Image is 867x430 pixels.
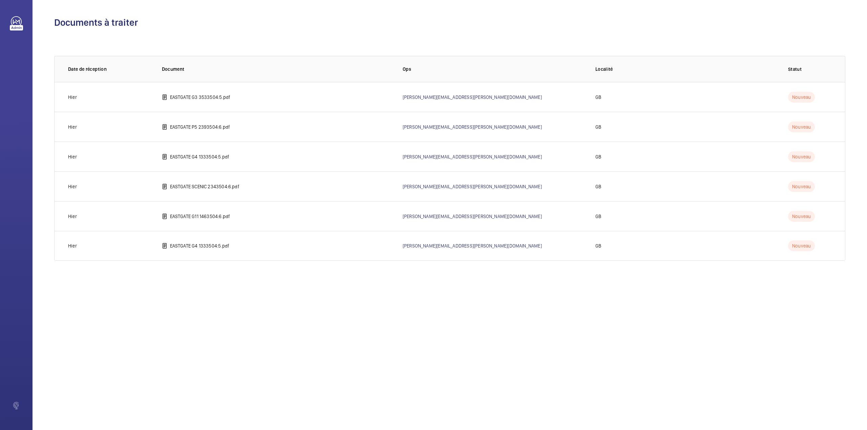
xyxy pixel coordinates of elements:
a: [PERSON_NAME][EMAIL_ADDRESS][PERSON_NAME][DOMAIN_NAME] [403,154,542,159]
p: Nouveau [788,122,815,132]
p: GB [595,153,601,160]
p: GB [595,242,601,249]
h1: Documents à traiter [54,16,845,29]
p: Nouveau [788,92,815,103]
p: EASTGATE G4 1333504:5.pdf [170,242,230,249]
p: Document [162,66,392,72]
p: GB [595,213,601,220]
p: Hier [68,213,77,220]
p: Nouveau [788,211,815,222]
p: Nouveau [788,181,815,192]
p: GB [595,94,601,101]
p: GB [595,183,601,190]
p: EASTGATE G4 1333504:5.pdf [170,153,230,160]
p: Ops [403,66,585,72]
p: Localité [595,66,777,72]
p: EASTGATE P5 2393504:6.pdf [170,124,230,130]
p: EASTGATE G11 1463504:6.pdf [170,213,230,220]
p: Hier [68,183,77,190]
a: [PERSON_NAME][EMAIL_ADDRESS][PERSON_NAME][DOMAIN_NAME] [403,214,542,219]
a: [PERSON_NAME][EMAIL_ADDRESS][PERSON_NAME][DOMAIN_NAME] [403,243,542,249]
a: [PERSON_NAME][EMAIL_ADDRESS][PERSON_NAME][DOMAIN_NAME] [403,94,542,100]
p: Nouveau [788,151,815,162]
p: Hier [68,242,77,249]
a: [PERSON_NAME][EMAIL_ADDRESS][PERSON_NAME][DOMAIN_NAME] [403,124,542,130]
p: Date de réception [68,66,151,72]
p: GB [595,124,601,130]
p: Statut [788,66,831,72]
p: EASTGATE G3 3533504:5.pdf [170,94,231,101]
p: Hier [68,124,77,130]
p: Hier [68,153,77,160]
p: Hier [68,94,77,101]
p: EASTGATE SCENIC 2343504:6.pdf [170,183,239,190]
p: Nouveau [788,240,815,251]
a: [PERSON_NAME][EMAIL_ADDRESS][PERSON_NAME][DOMAIN_NAME] [403,184,542,189]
